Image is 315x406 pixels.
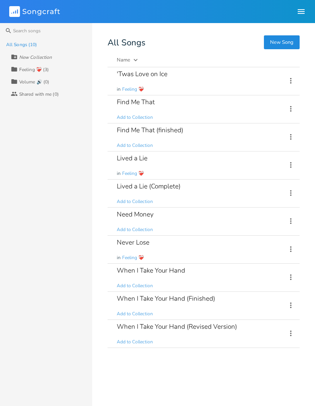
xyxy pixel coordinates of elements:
[117,127,183,133] div: Find Me That (finished)
[6,42,37,47] div: All Songs (10)
[117,114,153,121] span: Add to Collection
[117,198,153,205] span: Add to Collection
[117,339,153,345] span: Add to Collection
[117,311,153,317] span: Add to Collection
[117,155,148,161] div: Lived a Lie
[117,239,149,246] div: Never Lose
[117,226,153,233] span: Add to Collection
[19,55,52,60] div: New Collection
[117,283,153,289] span: Add to Collection
[117,295,215,302] div: When I Take Your Hand (Finished)
[117,86,121,93] span: in
[19,80,49,84] div: Volume 🔊 (0)
[117,211,154,218] div: Need Money
[117,71,167,77] div: 'Twas Love on Ice
[117,57,130,63] div: Name
[108,38,300,47] div: All Songs
[264,35,300,49] button: New Song
[122,255,144,261] span: Feeling ❤️‍🩹
[19,92,59,97] div: Shared with me (0)
[117,56,277,64] button: Name
[117,170,121,177] span: in
[117,142,153,149] span: Add to Collection
[122,86,144,93] span: Feeling ❤️‍🩹
[117,323,237,330] div: When I Take Your Hand (Revised Version)
[122,170,144,177] span: Feeling ❤️‍🩹
[117,99,155,105] div: Find Me That
[117,267,185,274] div: When I Take Your Hand
[117,255,121,261] span: in
[117,183,181,190] div: Lived a Lie (Complete)
[19,67,49,72] div: Feeling ❤️‍🩹 (3)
